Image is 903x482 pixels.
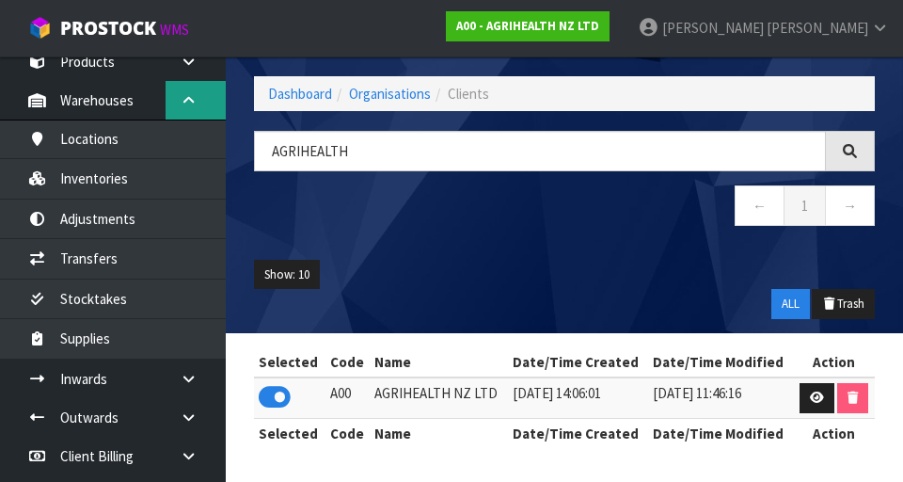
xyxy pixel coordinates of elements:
td: A00 [325,378,371,418]
td: [DATE] 14:06:01 [508,378,648,418]
nav: Page navigation [254,185,875,232]
button: ALL [771,289,810,319]
strong: A00 - AGRIHEALTH NZ LTD [456,18,599,34]
span: ProStock [60,16,156,40]
td: AGRIHEALTH NZ LTD [370,378,507,418]
th: Date/Time Created [508,418,648,448]
a: 1 [784,185,826,226]
th: Date/Time Created [508,347,648,378]
td: [DATE] 11:46:16 [648,378,794,418]
span: Clients [448,85,489,103]
th: Name [370,347,507,378]
th: Code [325,418,371,448]
a: → [825,185,875,226]
small: WMS [160,21,189,39]
th: Name [370,418,507,448]
th: Selected [254,418,325,448]
input: Search organisations [254,131,826,171]
a: Organisations [349,85,431,103]
button: Show: 10 [254,260,320,290]
a: ← [735,185,784,226]
th: Action [794,418,875,448]
span: [PERSON_NAME] [767,19,868,37]
th: Date/Time Modified [648,418,794,448]
button: Trash [812,289,875,319]
th: Action [794,347,875,378]
img: cube-alt.png [28,16,52,40]
th: Selected [254,347,325,378]
a: A00 - AGRIHEALTH NZ LTD [446,11,610,41]
a: Dashboard [268,85,332,103]
span: [PERSON_NAME] [662,19,764,37]
th: Date/Time Modified [648,347,794,378]
th: Code [325,347,371,378]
